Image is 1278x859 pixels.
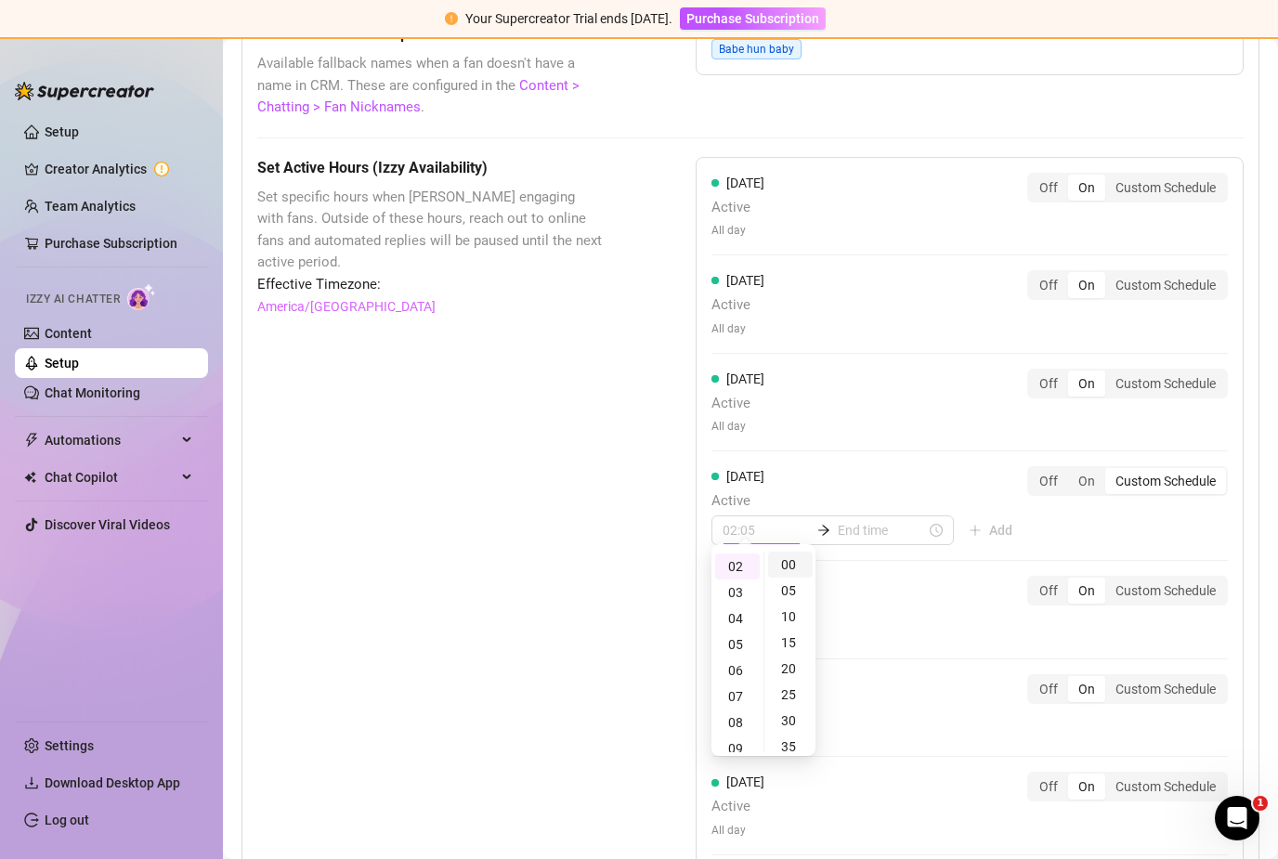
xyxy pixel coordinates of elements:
div: segmented control [1027,369,1228,398]
img: AI Chatter [127,283,156,310]
span: [DATE] [726,273,764,288]
span: [DATE] [726,176,764,190]
a: Discover Viral Videos [45,517,170,532]
span: Download Desktop App [45,775,180,790]
div: Custom Schedule [1105,578,1226,604]
iframe: Intercom live chat [1215,796,1259,840]
span: arrow-right [817,524,830,537]
span: Effective Timezone: [257,274,603,296]
div: segmented control [1027,772,1228,801]
div: Off [1029,272,1068,298]
span: All day [711,320,764,338]
div: On [1068,175,1105,201]
div: On [1068,371,1105,397]
span: Babe hun baby [711,39,802,59]
span: [DATE] [726,469,764,484]
div: On [1068,774,1105,800]
div: Custom Schedule [1105,676,1226,702]
button: Add [954,515,1027,545]
a: Purchase Subscription [45,236,177,251]
div: Off [1029,371,1068,397]
a: Creator Analytics exclamation-circle [45,154,193,184]
span: Active [711,393,764,415]
div: Off [1029,578,1068,604]
span: All day [711,222,764,240]
div: segmented control [1027,674,1228,704]
div: 09 [715,735,760,761]
div: Custom Schedule [1105,175,1226,201]
span: download [24,775,39,790]
div: segmented control [1027,576,1228,605]
div: Custom Schedule [1105,468,1226,494]
div: 20 [768,656,813,682]
div: 25 [768,682,813,708]
span: 1 [1253,796,1268,811]
a: Settings [45,738,94,753]
div: segmented control [1027,173,1228,202]
span: All day [711,418,764,436]
span: Set specific hours when [PERSON_NAME] engaging with fans. Outside of these hours, reach out to on... [257,187,603,274]
img: Chat Copilot [24,471,36,484]
div: 06 [715,657,760,683]
img: logo-BBDzfeDw.svg [15,82,154,100]
span: [DATE] [726,774,764,789]
div: On [1068,272,1105,298]
div: Off [1029,175,1068,201]
div: 15 [768,630,813,656]
span: Active [711,490,1027,513]
div: 00 [768,552,813,578]
a: Setup [45,124,79,139]
span: [DATE] [726,371,764,386]
div: Custom Schedule [1105,774,1226,800]
a: Content [45,326,92,341]
div: segmented control [1027,270,1228,300]
div: 02 [715,553,760,579]
span: Available fallback names when a fan doesn't have a name in CRM. These are configured in the . [257,53,603,119]
span: Your Supercreator Trial ends [DATE]. [465,11,672,26]
span: Izzy AI Chatter [26,291,120,308]
span: thunderbolt [24,433,39,448]
div: On [1068,578,1105,604]
div: Custom Schedule [1105,371,1226,397]
div: 07 [715,683,760,709]
div: Off [1029,774,1068,800]
a: America/[GEOGRAPHIC_DATA] [257,296,436,317]
span: Chat Copilot [45,462,176,492]
div: 35 [768,734,813,760]
a: Purchase Subscription [680,11,826,26]
a: Chat Monitoring [45,385,140,400]
span: Active [711,796,764,818]
div: Off [1029,676,1068,702]
div: 05 [768,578,813,604]
h5: Set Active Hours (Izzy Availability) [257,157,603,179]
div: 03 [715,579,760,605]
span: Active [711,294,764,317]
a: Setup [45,356,79,371]
span: exclamation-circle [445,12,458,25]
div: Custom Schedule [1105,272,1226,298]
div: On [1068,468,1105,494]
a: Log out [45,813,89,827]
div: 04 [715,605,760,631]
span: Purchase Subscription [686,11,819,26]
div: Off [1029,468,1068,494]
input: Start time [723,520,811,540]
div: 30 [768,708,813,734]
input: End time [838,520,926,540]
button: Purchase Subscription [680,7,826,30]
div: 10 [768,604,813,630]
div: 05 [715,631,760,657]
span: Automations [45,425,176,455]
span: Active [711,197,764,219]
div: 08 [715,709,760,735]
span: All day [711,822,764,839]
div: On [1068,676,1105,702]
a: Team Analytics [45,199,136,214]
div: segmented control [1027,466,1228,496]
